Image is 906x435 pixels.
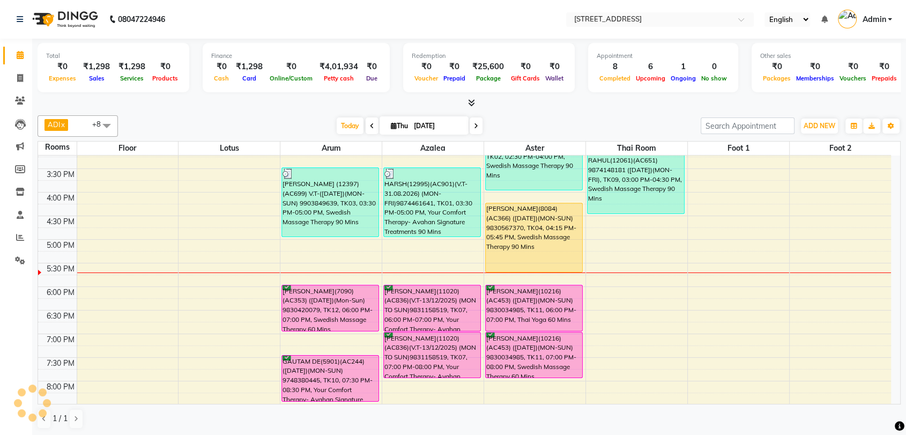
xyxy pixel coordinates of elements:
[384,285,480,331] div: [PERSON_NAME](11020)(AC836)(V.T-13/12/2025) (MON TO SUN)9831158519, TK07, 06:00 PM-07:00 PM, Your...
[412,51,566,61] div: Redemption
[44,334,77,345] div: 7:00 PM
[412,75,441,82] span: Voucher
[53,413,68,424] span: 1 / 1
[117,75,146,82] span: Services
[384,333,480,378] div: [PERSON_NAME](11020)(AC836)(V.T-13/12/2025) (MON TO SUN)9831158519, TK07, 07:00 PM-08:00 PM, Your...
[597,75,633,82] span: Completed
[468,61,508,73] div: ₹25,600
[633,75,668,82] span: Upcoming
[86,75,107,82] span: Sales
[597,51,730,61] div: Appointment
[282,285,378,331] div: [PERSON_NAME](7090)(AC353) ([DATE])(Mon-Sun) 9830420079, TK12, 06:00 PM-07:00 PM, Swedish Massage...
[668,75,699,82] span: Ongoing
[760,75,793,82] span: Packages
[508,61,543,73] div: ₹0
[363,75,380,82] span: Due
[211,51,381,61] div: Finance
[46,75,79,82] span: Expenses
[114,61,150,73] div: ₹1,298
[44,216,77,227] div: 4:30 PM
[267,61,315,73] div: ₹0
[837,61,869,73] div: ₹0
[441,61,468,73] div: ₹0
[486,121,582,190] div: D DEV NATH(10829)(AC809)(V.T-20/08/2026) 9681309604, TK02, 02:30 PM-04:00 PM, Swedish Massage The...
[869,75,900,82] span: Prepaids
[790,142,891,155] span: Foot 2
[869,61,900,73] div: ₹0
[793,75,837,82] span: Memberships
[486,333,582,378] div: [PERSON_NAME](10216)(AC453) ([DATE])(MON-SUN) 9830034985, TK11, 07:00 PM-08:00 PM, Swedish Massag...
[44,169,77,180] div: 3:30 PM
[337,117,363,134] span: Today
[597,61,633,73] div: 8
[179,142,280,155] span: Lotus
[543,75,566,82] span: Wallet
[27,4,101,34] img: logo
[388,122,411,130] span: Thu
[232,61,267,73] div: ₹1,298
[211,75,232,82] span: Cash
[240,75,259,82] span: Card
[362,61,381,73] div: ₹0
[44,358,77,369] div: 7:30 PM
[38,142,77,153] div: Rooms
[79,61,114,73] div: ₹1,298
[699,61,730,73] div: 0
[486,203,582,272] div: [PERSON_NAME](8084)(AC366) ([DATE])(MON-SUN) 9830567370, TK04, 04:15 PM-05:45 PM, Swedish Massage...
[118,4,165,34] b: 08047224946
[60,120,65,129] a: x
[150,61,181,73] div: ₹0
[321,75,357,82] span: Petty cash
[668,61,699,73] div: 1
[588,144,684,213] div: RAHUL(12061)(AC651) 9874148181 ([DATE])(MON-FRI), TK09, 03:00 PM-04:30 PM, Swedish Massage Therap...
[280,142,382,155] span: Arum
[77,142,179,155] span: Floor
[44,240,77,251] div: 5:00 PM
[412,61,441,73] div: ₹0
[793,61,837,73] div: ₹0
[44,193,77,204] div: 4:00 PM
[486,285,582,331] div: [PERSON_NAME](10216)(AC453) ([DATE])(MON-SUN) 9830034985, TK11, 06:00 PM-07:00 PM, Thai Yoga 60 Mins
[44,263,77,275] div: 5:30 PM
[543,61,566,73] div: ₹0
[760,61,793,73] div: ₹0
[411,118,464,134] input: 2025-09-04
[473,75,503,82] span: Package
[862,14,886,25] span: Admin
[46,51,181,61] div: Total
[267,75,315,82] span: Online/Custom
[44,287,77,298] div: 6:00 PM
[688,142,789,155] span: Foot 1
[701,117,794,134] input: Search Appointment
[382,142,484,155] span: Azalea
[44,381,77,393] div: 8:00 PM
[384,168,480,237] div: HARSH(12995)(AC901)(V.T-31.08.2026) (MON-FRI)9874461641, TK01, 03:30 PM-05:00 PM, Your Comfort Th...
[801,119,838,134] button: ADD NEW
[837,75,869,82] span: Vouchers
[46,61,79,73] div: ₹0
[508,75,543,82] span: Gift Cards
[92,120,109,128] span: +8
[315,61,362,73] div: ₹4,01,934
[282,168,378,237] div: [PERSON_NAME] (12397)(AC699) V.T-([DATE])(MON-SUN) 9903849639, TK03, 03:30 PM-05:00 PM, Swedish M...
[699,75,730,82] span: No show
[441,75,468,82] span: Prepaid
[838,10,857,28] img: Admin
[44,311,77,322] div: 6:30 PM
[150,75,181,82] span: Products
[633,61,668,73] div: 6
[804,122,835,130] span: ADD NEW
[282,356,378,401] div: GAUTAM DE(5901)(AC244) ([DATE])(MON-SUN) 9748380445, TK10, 07:30 PM-08:30 PM, Your Comfort Therap...
[586,142,687,155] span: Thai Room
[484,142,585,155] span: Aster
[48,120,60,129] span: ADI
[211,61,232,73] div: ₹0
